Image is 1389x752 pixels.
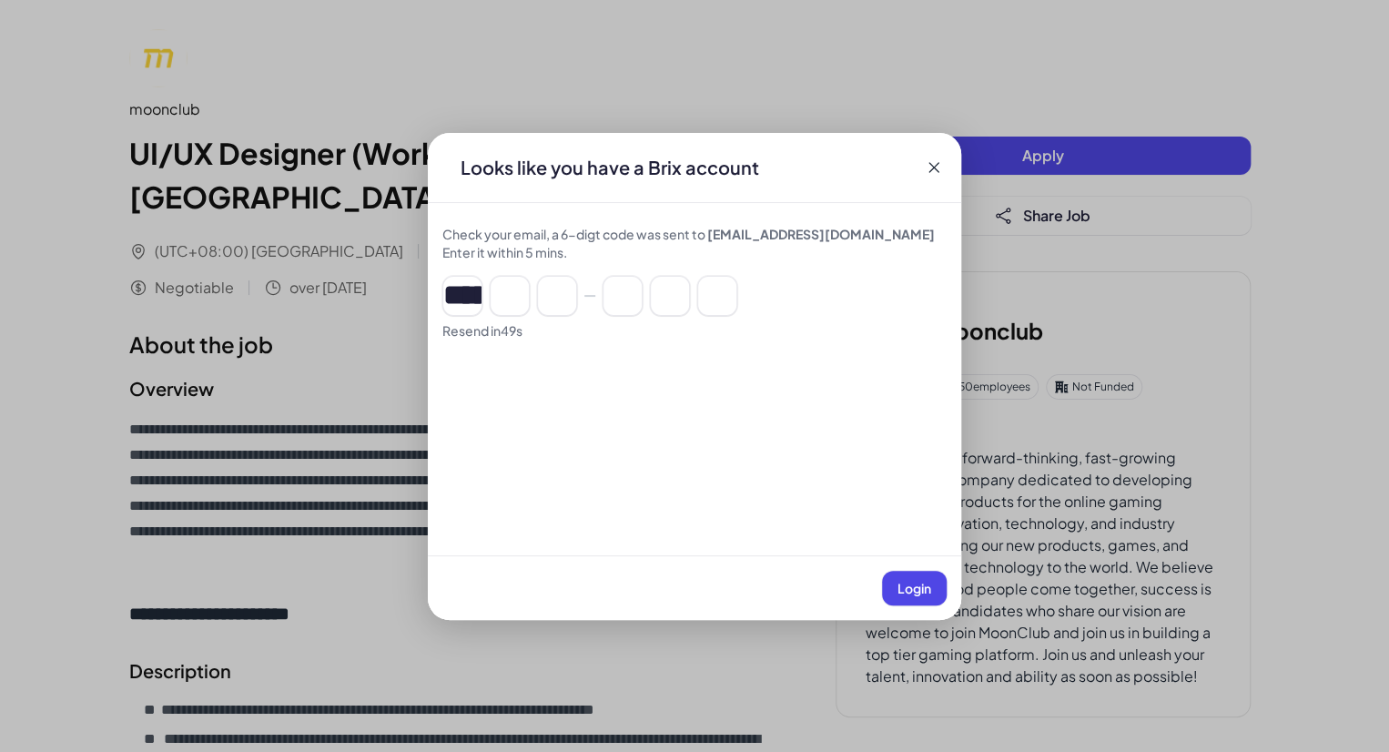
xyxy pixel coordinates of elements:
[882,571,947,605] button: Login
[446,155,774,180] div: Looks like you have a Brix account
[442,321,947,340] div: Resend in 49 s
[707,226,935,242] span: [EMAIL_ADDRESS][DOMAIN_NAME]
[897,580,931,596] span: Login
[442,225,947,261] div: Check your email, a 6-digt code was sent to Enter it within 5 mins.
